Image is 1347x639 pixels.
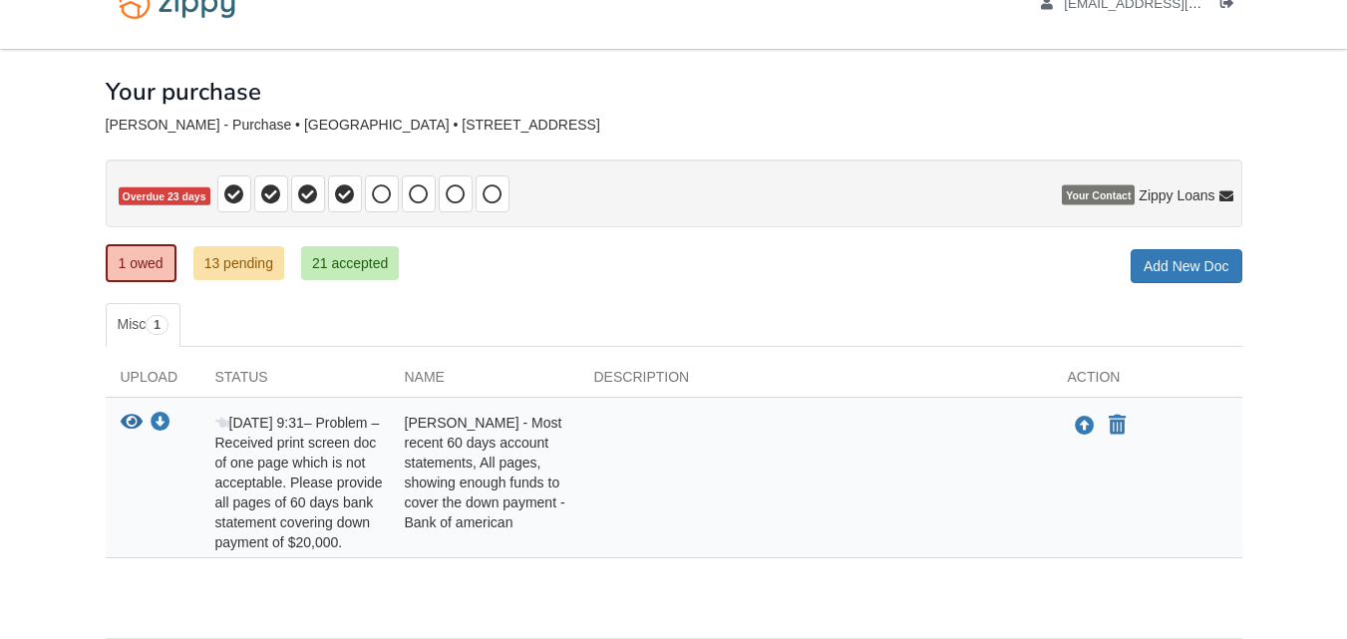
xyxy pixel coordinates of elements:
span: [DATE] 9:31 [215,415,304,431]
button: Upload Iris Rosario Melendez - Most recent 60 days account statements, All pages, showing enough ... [1073,413,1097,439]
div: Name [390,367,579,397]
span: Zippy Loans [1139,185,1214,205]
a: 21 accepted [301,246,399,280]
div: Status [200,367,390,397]
a: Add New Doc [1131,249,1242,283]
a: Download Iris Rosario Melendez - Most recent 60 days account statements, All pages, showing enoug... [151,416,170,432]
span: 1 [146,315,168,335]
button: View Iris Rosario Melendez - Most recent 60 days account statements, All pages, showing enough fu... [121,413,143,434]
div: [PERSON_NAME] - Purchase • [GEOGRAPHIC_DATA] • [STREET_ADDRESS] [106,117,1242,134]
div: – Problem – Received print screen doc of one page which is not acceptable. Please provide all pag... [200,413,390,552]
div: Description [579,367,1053,397]
span: [PERSON_NAME] - Most recent 60 days account statements, All pages, showing enough funds to cover ... [405,415,565,530]
span: Overdue 23 days [119,187,210,206]
span: Your Contact [1062,185,1135,205]
div: Action [1053,367,1242,397]
div: Upload [106,367,200,397]
a: 1 owed [106,244,176,282]
button: Declare Iris Rosario Melendez - Most recent 60 days account statements, All pages, showing enough... [1107,414,1128,438]
h1: Your purchase [106,79,261,105]
a: 13 pending [193,246,284,280]
a: Misc [106,303,180,347]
